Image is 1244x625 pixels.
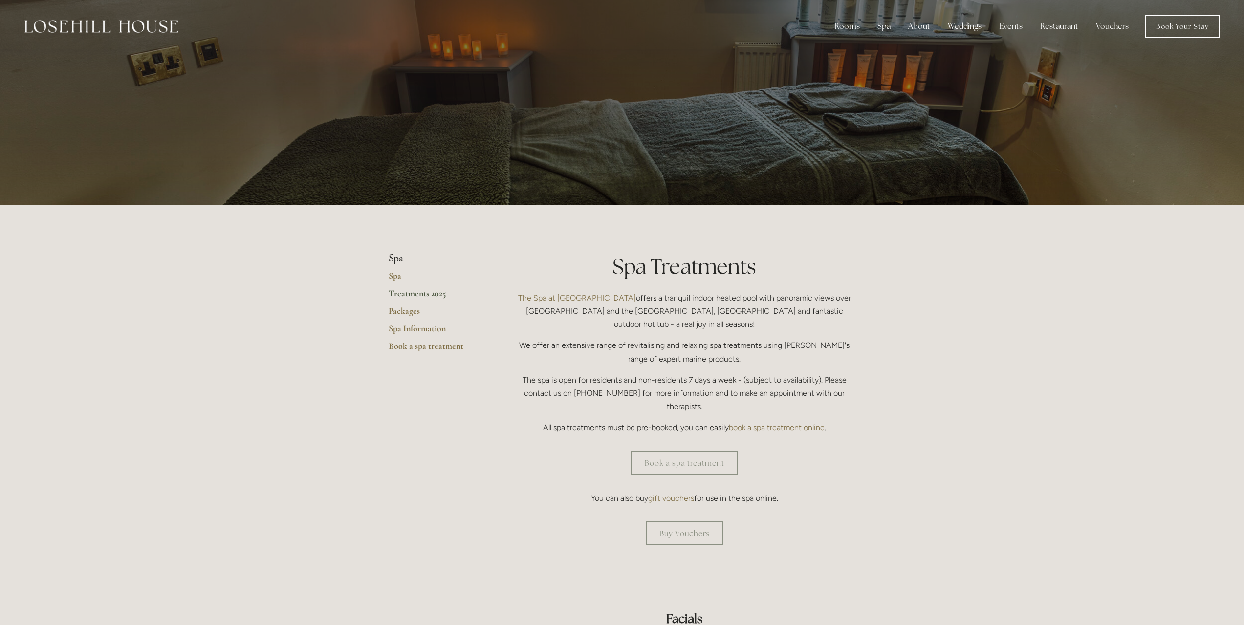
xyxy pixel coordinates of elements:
[24,20,178,33] img: Losehill House
[389,341,482,358] a: Book a spa treatment
[518,293,636,302] a: The Spa at [GEOGRAPHIC_DATA]
[513,421,856,434] p: All spa treatments must be pre-booked, you can easily .
[1032,17,1086,36] div: Restaurant
[513,339,856,365] p: We offer an extensive range of revitalising and relaxing spa treatments using [PERSON_NAME]'s ran...
[1145,15,1220,38] a: Book Your Stay
[648,494,694,503] a: gift vouchers
[870,17,898,36] div: Spa
[1088,17,1136,36] a: Vouchers
[513,373,856,413] p: The spa is open for residents and non-residents 7 days a week - (subject to availability). Please...
[827,17,868,36] div: Rooms
[389,252,482,265] li: Spa
[900,17,938,36] div: About
[513,252,856,281] h1: Spa Treatments
[389,305,482,323] a: Packages
[991,17,1030,36] div: Events
[646,521,723,545] a: Buy Vouchers
[513,291,856,331] p: offers a tranquil indoor heated pool with panoramic views over [GEOGRAPHIC_DATA] and the [GEOGRAP...
[729,423,825,432] a: book a spa treatment online
[940,17,989,36] div: Weddings
[389,323,482,341] a: Spa Information
[631,451,738,475] a: Book a spa treatment
[513,492,856,505] p: You can also buy for use in the spa online.
[389,288,482,305] a: Treatments 2025
[389,270,482,288] a: Spa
